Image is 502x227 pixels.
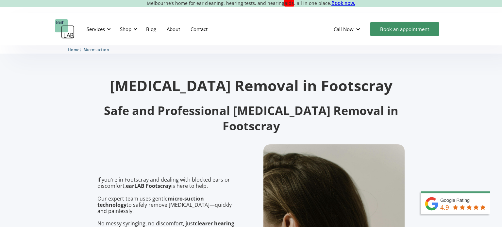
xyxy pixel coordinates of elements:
span: Microsuction [84,47,109,52]
h2: Safe and Professional [MEDICAL_DATA] Removal in Footscray [97,103,405,134]
a: Home [68,46,79,53]
a: Microsuction [84,46,109,53]
a: Blog [141,20,161,39]
strong: micro-suction technology [97,195,204,208]
div: Shop [120,26,131,32]
div: Call Now [334,26,354,32]
div: Call Now [328,19,367,39]
div: Services [83,19,113,39]
a: About [161,20,185,39]
div: Shop [116,19,139,39]
a: Book an appointment [370,22,439,36]
strong: earLAB Footscray [126,182,171,189]
div: Services [87,26,105,32]
a: home [55,19,75,39]
a: Contact [185,20,213,39]
h1: [MEDICAL_DATA] Removal in Footscray [97,78,405,93]
span: Home [68,47,79,52]
li: 〉 [68,46,84,53]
